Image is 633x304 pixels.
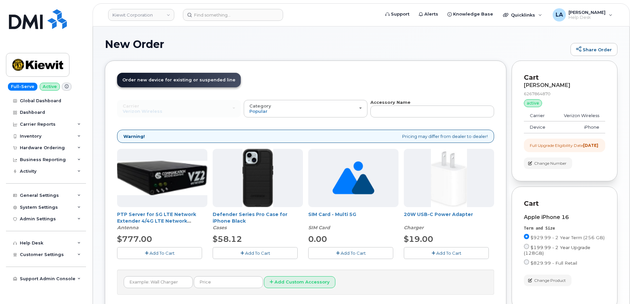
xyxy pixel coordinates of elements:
[213,225,227,231] em: Cases
[264,276,335,288] button: Add Custom Accessory
[117,211,196,231] a: PTP Server for 5G LTE Network Extender 4/4G LTE Network Extender 3
[194,276,263,288] input: Price
[583,143,598,148] strong: [DATE]
[332,149,374,207] img: no_image_found-2caef05468ed5679b831cfe6fc140e25e0c280774317ffc20a367ab7fd17291e.png
[117,161,207,195] img: Casa_Sysem.png
[117,225,139,231] em: Antenna
[530,260,577,266] span: $829.99 - Full Retail
[524,110,554,122] td: Carrier
[570,43,617,56] a: Share Order
[242,149,274,207] img: defenderiphone14.png
[524,275,571,286] button: Change Product
[213,211,287,224] a: Defender Series Pro Case for iPhone Black
[534,278,566,283] span: Change Product
[122,77,235,82] span: Order new device for existing or suspended line
[117,211,207,231] div: PTP Server for 5G LTE Network Extender 4/4G LTE Network Extender 3
[524,199,605,208] p: Cart
[524,73,605,82] p: Cart
[149,250,175,256] span: Add To Cart
[213,211,303,231] div: Defender Series Pro Case for iPhone Black
[308,211,399,231] div: SIM Card - Multi 5G
[249,109,268,114] span: Popular
[123,133,145,140] strong: Warning!
[436,250,461,256] span: Add To Cart
[404,211,494,231] div: 20W USB-C Power Adapter
[117,247,202,259] button: Add To Cart
[117,234,152,244] span: $777.00
[524,259,529,265] input: $829.99 - Full Retail
[341,250,366,256] span: Add To Cart
[244,100,367,117] button: Category Popular
[245,250,270,256] span: Add To Cart
[530,143,598,148] div: Full Upgrade Eligibility Date
[370,100,410,105] strong: Accessory Name
[308,247,393,259] button: Add To Cart
[524,82,605,88] div: [PERSON_NAME]
[524,245,590,256] span: $199.99 - 2 Year Upgrade (128GB)
[524,99,542,107] div: active
[117,130,494,143] div: Pricing may differ from dealer to dealer!
[213,234,242,244] span: $58.12
[604,275,628,299] iframe: Messenger Launcher
[554,121,605,133] td: iPhone
[524,214,605,220] div: Apple iPhone 16
[530,235,605,240] span: $929.99 - 2 Year Term (256 GB)
[524,244,529,249] input: $199.99 - 2 Year Upgrade (128GB)
[308,225,330,231] em: SIM Card
[213,247,298,259] button: Add To Cart
[249,103,271,109] span: Category
[534,160,567,166] span: Change Number
[124,276,193,288] input: Example: Wall Charger
[524,91,605,97] div: 6267864870
[431,149,467,207] img: apple20w.jpg
[308,234,327,244] span: 0.00
[404,247,489,259] button: Add To Cart
[524,157,572,169] button: Change Number
[404,225,424,231] em: Charger
[404,234,433,244] span: $19.00
[404,211,473,217] a: 20W USB-C Power Adapter
[554,110,605,122] td: Verizon Wireless
[524,226,605,231] div: Term and Size
[524,234,529,239] input: $929.99 - 2 Year Term (256 GB)
[524,121,554,133] td: Device
[105,38,567,50] h1: New Order
[308,211,356,217] a: SIM Card - Multi 5G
